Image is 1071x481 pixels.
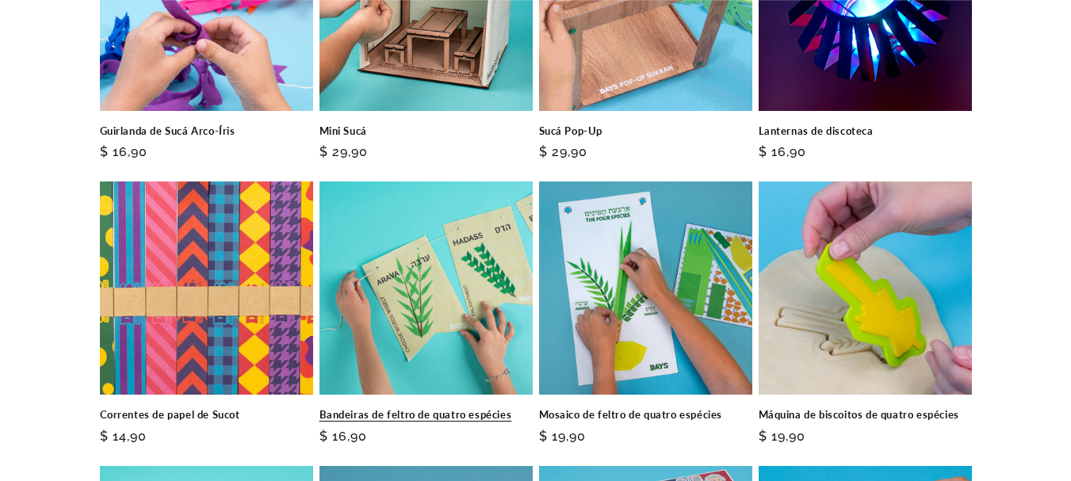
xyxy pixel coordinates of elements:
[100,408,313,422] a: Correntes de papel de Sucot
[539,124,752,138] a: Sucá Pop-Up
[319,124,533,138] a: Mini Sucá
[100,124,313,138] a: Guirlanda de Sucá Arco-Íris
[539,408,752,422] a: Mosaico de feltro de quatro espécies
[319,408,533,422] a: Bandeiras de feltro de quatro espécies
[759,124,972,138] a: Lanternas de discoteca
[759,408,972,422] a: Máquina de biscoitos de quatro espécies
